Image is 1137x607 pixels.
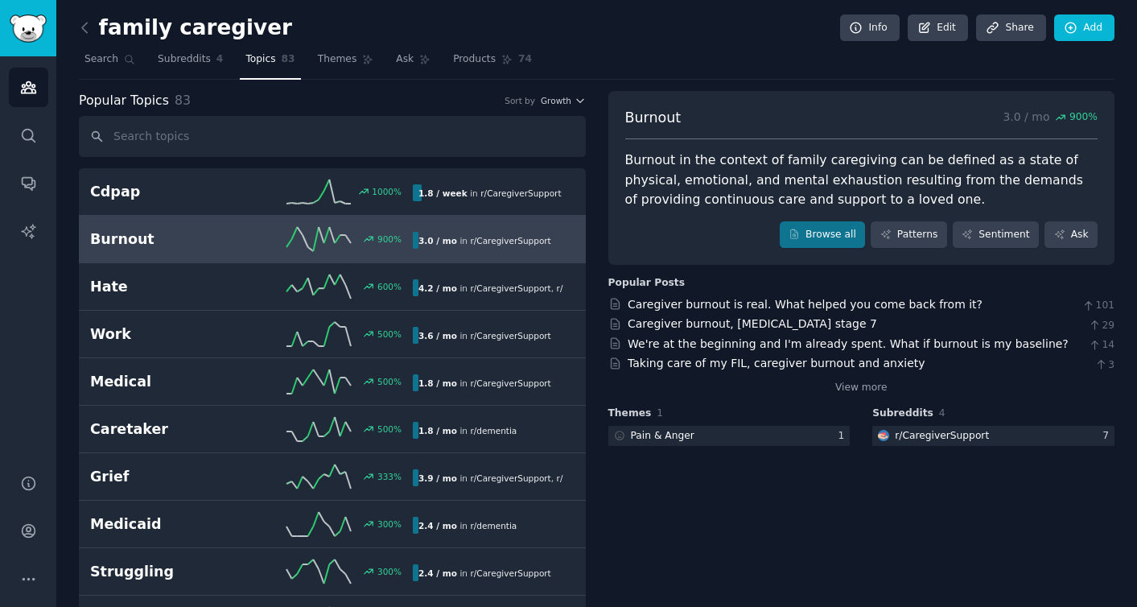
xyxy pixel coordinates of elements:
[79,311,586,358] a: Work500%3.6 / moin r/CaregiverSupport
[1094,358,1114,373] span: 3
[79,47,141,80] a: Search
[1088,319,1114,333] span: 29
[158,52,211,67] span: Subreddits
[625,108,682,128] span: Burnout
[79,15,292,41] h2: family caregiver
[90,277,252,297] h2: Hate
[608,426,851,446] a: Pain & Anger1
[939,407,945,419] span: 4
[79,116,586,157] input: Search topics
[608,276,686,291] div: Popular Posts
[418,331,457,341] b: 3.6 / mo
[90,229,252,250] h2: Burnout
[976,14,1045,42] a: Share
[175,93,191,108] span: 83
[418,236,457,246] b: 3.0 / mo
[377,281,402,292] div: 600 %
[377,233,402,245] div: 900 %
[377,328,402,340] div: 500 %
[1044,221,1098,249] a: Ask
[79,216,586,263] a: Burnout900%3.0 / moin r/CaregiverSupport
[79,406,586,453] a: Caretaker500%1.8 / moin r/dementia
[541,95,571,106] span: Growth
[557,283,604,293] span: r/ dementia
[377,376,402,387] div: 500 %
[840,14,900,42] a: Info
[470,568,550,578] span: r/ CaregiverSupport
[551,473,554,483] span: ,
[90,324,252,345] h2: Work
[908,14,968,42] a: Edit
[628,298,983,311] a: Caregiver burnout is real. What helped you come back from it?
[90,514,252,535] h2: Medicaid
[90,467,252,487] h2: Grief
[390,47,436,80] a: Ask
[1003,108,1098,128] p: 3.0 / mo
[625,151,1098,210] div: Burnout in the context of family caregiving can be defined as a state of physical, emotional, and...
[541,95,586,106] button: Growth
[551,283,554,293] span: ,
[413,327,557,344] div: in
[79,358,586,406] a: Medical500%1.8 / moin r/CaregiverSupport
[470,283,550,293] span: r/ CaregiverSupport
[372,186,402,197] div: 1000 %
[90,182,252,202] h2: Cdpap
[152,47,229,80] a: Subreddits4
[1088,338,1114,353] span: 14
[312,47,380,80] a: Themes
[480,188,561,198] span: r/ CaregiverSupport
[557,473,604,483] span: r/ dementia
[871,221,946,249] a: Patterns
[470,331,550,341] span: r/ CaregiverSupport
[418,188,468,198] b: 1.8 / week
[470,473,550,483] span: r/ CaregiverSupport
[79,91,169,111] span: Popular Topics
[90,372,252,392] h2: Medical
[240,47,300,80] a: Topics83
[835,381,888,395] a: View more
[895,429,989,444] div: r/ CaregiverSupport
[470,378,550,388] span: r/ CaregiverSupport
[470,236,550,246] span: r/ CaregiverSupport
[447,47,538,80] a: Products74
[377,518,402,530] div: 300 %
[418,378,457,388] b: 1.8 / mo
[79,453,586,501] a: Grief333%3.9 / moin r/CaregiverSupport,r/dementia
[631,429,694,444] div: Pain & Anger
[628,357,925,370] a: Taking care of my FIL, caregiver burnout and anxiety
[872,407,933,421] span: Subreddits
[953,221,1039,249] a: Sentiment
[418,426,457,436] b: 1.8 / mo
[608,407,652,421] span: Themes
[10,14,47,43] img: GummySearch logo
[878,430,889,441] img: CaregiverSupport
[628,337,1069,350] a: We're at the beginning and I'm already spent. What if burnout is my baseline?
[413,422,522,439] div: in
[377,423,402,435] div: 500 %
[872,426,1114,446] a: CaregiverSupportr/CaregiverSupport7
[90,562,252,582] h2: Struggling
[518,52,532,67] span: 74
[838,429,850,444] div: 1
[628,317,877,330] a: Caregiver burnout, [MEDICAL_DATA] stage 7
[318,52,357,67] span: Themes
[1102,429,1114,444] div: 7
[1069,110,1098,125] span: 900 %
[418,521,457,531] b: 2.4 / mo
[396,52,414,67] span: Ask
[90,419,252,440] h2: Caretaker
[216,52,224,67] span: 4
[79,168,586,216] a: Cdpap1000%1.8 / weekin r/CaregiverSupport
[413,469,563,486] div: in
[79,501,586,548] a: Medicaid300%2.4 / moin r/dementia
[657,407,663,419] span: 1
[79,263,586,311] a: Hate600%4.2 / moin r/CaregiverSupport,r/dementia
[453,52,496,67] span: Products
[377,471,402,482] div: 333 %
[413,517,522,534] div: in
[1081,299,1114,313] span: 101
[282,52,295,67] span: 83
[470,426,517,436] span: r/ dementia
[413,374,557,391] div: in
[418,473,457,483] b: 3.9 / mo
